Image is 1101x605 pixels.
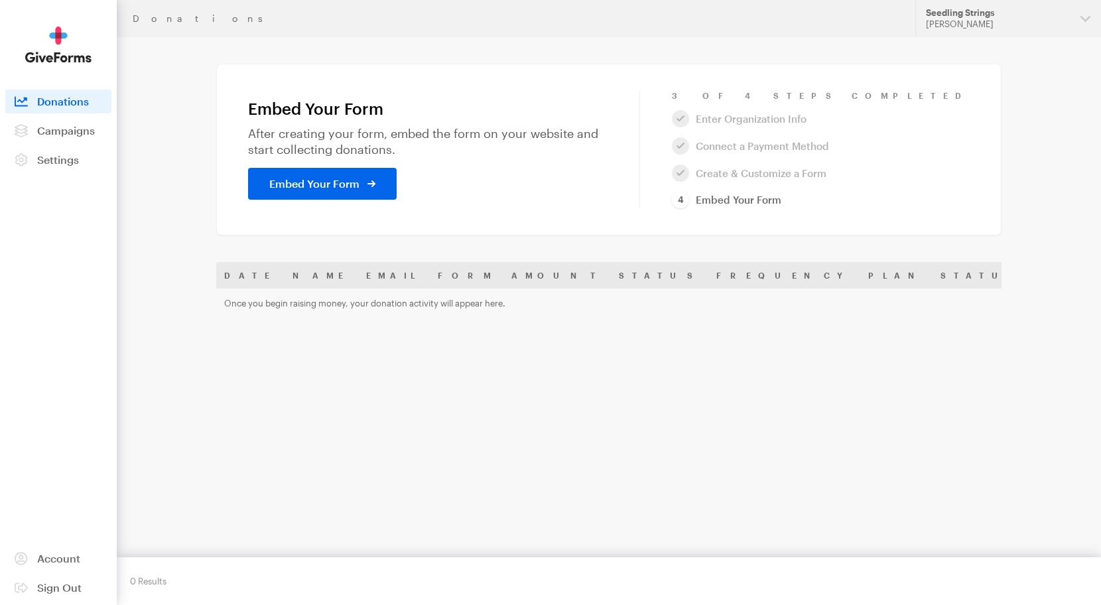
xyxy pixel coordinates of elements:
[708,262,860,289] th: Frequency
[248,100,608,118] h1: Embed Your Form
[5,148,111,172] a: Settings
[926,19,1070,30] div: [PERSON_NAME]
[285,262,358,289] th: Name
[503,262,611,289] th: Amount
[37,552,80,565] span: Account
[860,262,1030,289] th: Plan Status
[37,124,95,137] span: Campaigns
[611,262,708,289] th: Status
[37,95,89,107] span: Donations
[358,262,430,289] th: Email
[672,90,970,101] div: 3 of 4 Steps Completed
[248,126,608,157] p: After creating your form, embed the form on your website and start collecting donations.
[430,262,503,289] th: Form
[216,262,285,289] th: Date
[37,153,79,166] span: Settings
[5,547,111,571] a: Account
[5,119,111,143] a: Campaigns
[37,581,82,594] span: Sign Out
[248,168,397,200] a: Embed Your Form
[926,7,1070,19] div: Seedling Strings
[25,27,92,63] img: GiveForms
[672,191,781,209] a: Embed Your Form
[5,90,111,113] a: Donations
[5,576,111,600] a: Sign Out
[130,571,166,592] div: 0 Results
[269,176,359,192] span: Embed Your Form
